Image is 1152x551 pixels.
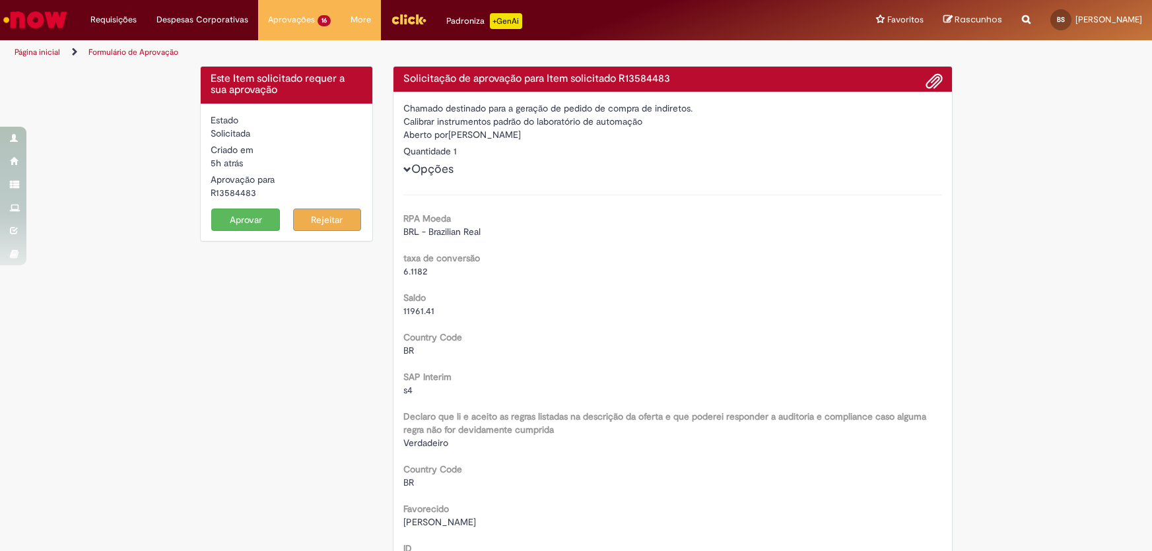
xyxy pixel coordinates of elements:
span: 11961.41 [403,305,434,317]
b: RPA Moeda [403,212,451,224]
b: Country Code [403,331,462,343]
span: [PERSON_NAME] [1075,14,1142,25]
span: BR [403,476,414,488]
h4: Solicitação de aprovação para Item solicitado R13584483 [403,73,942,85]
img: ServiceNow [1,7,69,33]
ul: Trilhas de página [10,40,758,65]
span: Requisições [90,13,137,26]
div: 01/10/2025 09:31:40 [211,156,363,170]
b: Country Code [403,463,462,475]
span: BRL - Brazilian Real [403,226,481,238]
div: Quantidade 1 [403,145,942,158]
span: Rascunhos [955,13,1002,26]
div: R13584483 [211,186,363,199]
div: Padroniza [446,13,522,29]
span: Aprovações [268,13,315,26]
time: 01/10/2025 09:31:40 [211,157,243,169]
span: s4 [403,384,413,396]
label: Aberto por [403,128,448,141]
b: Favorecido [403,503,449,515]
h4: Este Item solicitado requer a sua aprovação [211,73,363,96]
b: taxa de conversão [403,252,480,264]
span: BS [1057,15,1065,24]
label: Aprovação para [211,173,275,186]
a: Página inicial [15,47,60,57]
span: Verdadeiro [403,437,448,449]
b: Saldo [403,292,426,304]
span: [PERSON_NAME] [403,516,476,528]
a: Formulário de Aprovação [88,47,178,57]
p: +GenAi [490,13,522,29]
span: BR [403,344,414,356]
b: Declaro que li e aceito as regras listadas na descrição da oferta e que poderei responder a audit... [403,410,926,436]
b: SAP Interim [403,371,452,383]
div: Solicitada [211,127,363,140]
div: [PERSON_NAME] [403,128,942,145]
span: Favoritos [887,13,924,26]
span: More [351,13,371,26]
button: Aprovar [211,209,280,231]
div: Calibrar instrumentos padrão do laboratório de automação [403,115,942,128]
img: click_logo_yellow_360x200.png [391,9,426,29]
label: Estado [211,113,238,127]
span: 16 [318,15,331,26]
div: Chamado destinado para a geração de pedido de compra de indiretos. [403,102,942,115]
button: Rejeitar [293,209,362,231]
span: Despesas Corporativas [156,13,248,26]
span: 6.1182 [403,265,427,277]
label: Criado em [211,143,254,156]
a: Rascunhos [943,14,1002,26]
span: 5h atrás [211,157,243,169]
